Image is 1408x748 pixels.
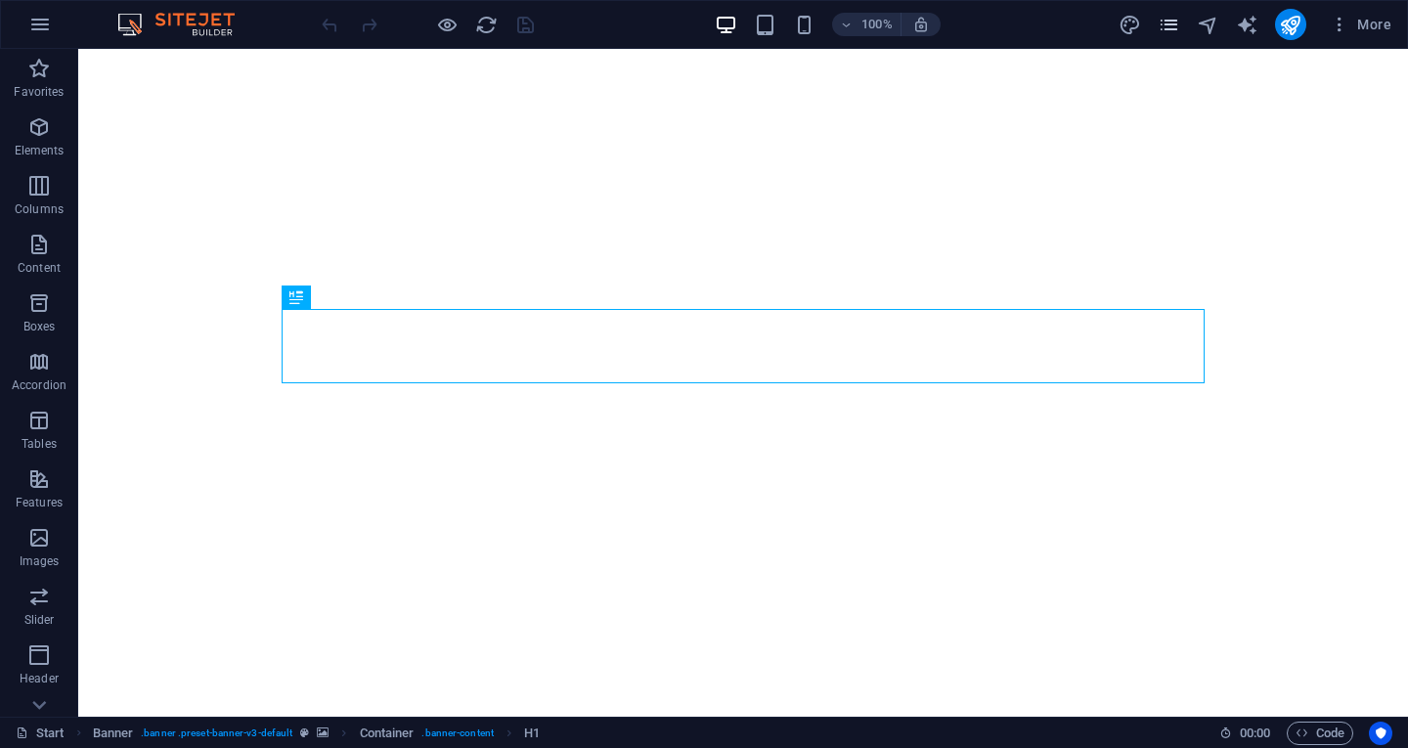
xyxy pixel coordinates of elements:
button: 100% [832,13,902,36]
button: pages [1158,13,1181,36]
span: Click to select. Double-click to edit [524,722,540,745]
span: Click to select. Double-click to edit [93,722,134,745]
h6: Session time [1219,722,1271,745]
p: Slider [24,612,55,628]
span: Click to select. Double-click to edit [360,722,415,745]
button: More [1322,9,1399,40]
p: Accordion [12,377,66,393]
p: Header [20,671,59,686]
p: Columns [15,201,64,217]
p: Tables [22,436,57,452]
button: navigator [1197,13,1220,36]
h6: 100% [861,13,893,36]
i: AI Writer [1236,14,1258,36]
button: design [1119,13,1142,36]
span: . banner-content [421,722,493,745]
i: Publish [1279,14,1301,36]
p: Favorites [14,84,64,100]
span: : [1254,726,1256,740]
i: On resize automatically adjust zoom level to fit chosen device. [912,16,930,33]
a: Click to cancel selection. Double-click to open Pages [16,722,65,745]
i: This element contains a background [317,727,329,738]
p: Content [18,260,61,276]
button: publish [1275,9,1306,40]
button: Usercentrics [1369,722,1392,745]
nav: breadcrumb [93,722,541,745]
img: Editor Logo [112,13,259,36]
span: More [1330,15,1391,34]
span: . banner .preset-banner-v3-default [141,722,292,745]
p: Boxes [23,319,56,334]
i: This element is a customizable preset [300,727,309,738]
button: text_generator [1236,13,1259,36]
p: Features [16,495,63,510]
button: Click here to leave preview mode and continue editing [435,13,459,36]
span: 00 00 [1240,722,1270,745]
i: Reload page [475,14,498,36]
button: reload [474,13,498,36]
i: Design (Ctrl+Alt+Y) [1119,14,1141,36]
span: Code [1296,722,1344,745]
button: Code [1287,722,1353,745]
p: Elements [15,143,65,158]
p: Images [20,553,60,569]
i: Navigator [1197,14,1219,36]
